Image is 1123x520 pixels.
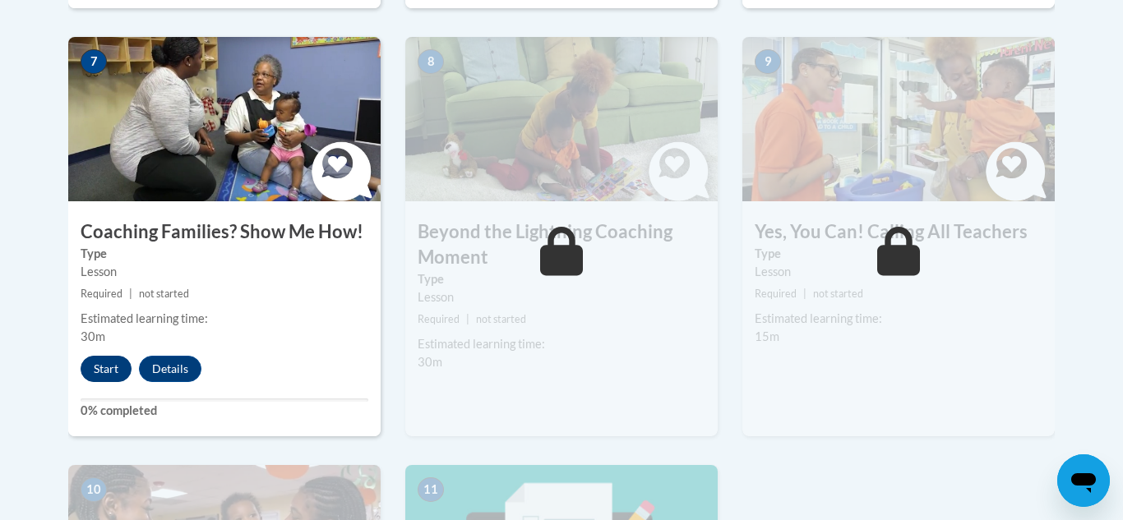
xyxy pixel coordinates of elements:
[68,219,381,245] h3: Coaching Families? Show Me How!
[81,310,368,328] div: Estimated learning time:
[418,288,705,306] div: Lesson
[81,402,368,420] label: 0% completed
[742,37,1055,201] img: Course Image
[405,37,718,201] img: Course Image
[81,263,368,281] div: Lesson
[476,313,526,325] span: not started
[755,49,781,74] span: 9
[418,477,444,502] span: 11
[755,263,1042,281] div: Lesson
[81,49,107,74] span: 7
[129,288,132,300] span: |
[405,219,718,270] h3: Beyond the Lightning Coaching Moment
[81,356,132,382] button: Start
[755,329,779,343] span: 15m
[81,329,105,343] span: 30m
[418,335,705,353] div: Estimated learning time:
[139,288,189,300] span: not started
[418,270,705,288] label: Type
[81,245,368,263] label: Type
[81,288,122,300] span: Required
[139,356,201,382] button: Details
[68,37,381,201] img: Course Image
[418,49,444,74] span: 8
[418,355,442,369] span: 30m
[466,313,469,325] span: |
[81,477,107,502] span: 10
[1057,454,1110,507] iframe: Button to launch messaging window
[755,310,1042,328] div: Estimated learning time:
[742,219,1055,245] h3: Yes, You Can! Calling All Teachers
[803,288,806,300] span: |
[418,313,460,325] span: Required
[755,288,797,300] span: Required
[755,245,1042,263] label: Type
[813,288,863,300] span: not started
